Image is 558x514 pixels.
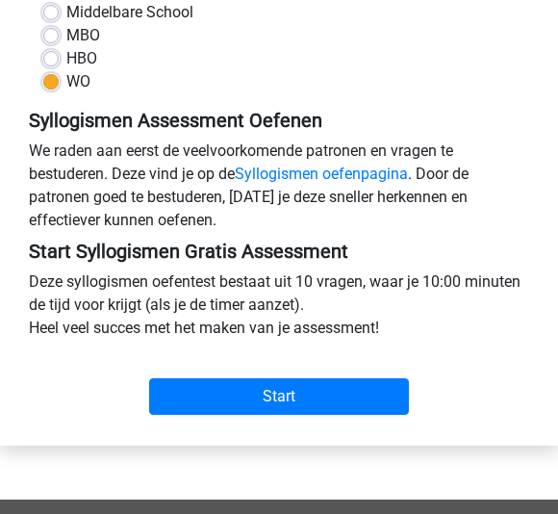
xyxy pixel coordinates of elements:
input: Start [149,378,409,415]
a: Syllogismen oefenpagina [235,165,408,183]
label: MBO [66,24,100,47]
label: HBO [66,47,97,70]
label: WO [66,70,90,93]
div: Deze syllogismen oefentest bestaat uit 10 vragen, waar je 10:00 minuten de tijd voor krijgt (als ... [14,270,544,347]
h5: Start Syllogismen Gratis Assessment [29,240,529,263]
label: Middelbare School [66,1,193,24]
div: We raden aan eerst de veelvoorkomende patronen en vragen te bestuderen. Deze vind je op de . Door... [14,140,544,240]
h5: Syllogismen Assessment Oefenen [29,109,529,132]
